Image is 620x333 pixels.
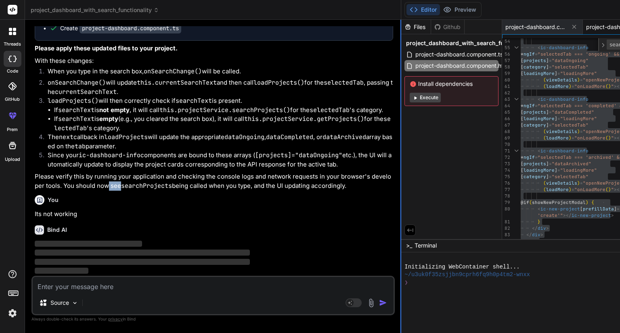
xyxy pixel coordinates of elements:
span: { [591,200,594,205]
span: = [535,154,538,160]
strong: Please apply these updated files to your project. [35,44,178,52]
div: 57 [502,57,510,64]
span: projects [524,58,546,63]
span: "dataOngoing" [552,58,589,63]
span: = [535,51,538,57]
span: privacy [108,316,123,321]
code: selectedTab [310,106,350,114]
div: Create [60,24,181,32]
span: loadMore [546,187,569,192]
li: Since your components are bound to these arrays ( etc.), the UI will automatically update to disp... [41,151,393,169]
span: "selectedTab" [552,122,589,128]
li: will then correctly check if is present. [41,96,393,133]
label: code [7,68,18,75]
code: project-dashboard.component.ts [80,23,181,33]
span: ) [577,180,580,186]
span: ( [605,83,608,89]
span: ) [577,129,580,134]
div: 55 [502,44,510,51]
span: project-dashboard.component.ts [415,50,504,59]
code: next [59,133,73,141]
span: loadingMore [524,116,555,121]
span: ‌ [35,241,142,247]
span: loadingMore [524,167,555,173]
span: project-dashboard.component.html [415,61,510,71]
span: Terminal [415,241,437,250]
span: ❯ [404,279,408,287]
code: dataOngoing [224,133,264,141]
label: GitHub [5,96,20,103]
span: = [549,174,552,179]
div: 71 [502,148,510,154]
span: viewDetails [546,129,577,134]
div: 69 [502,135,510,141]
label: Upload [5,156,20,163]
span: projects [524,161,546,166]
span: "loadingMore" [560,71,597,76]
span: "dataArchived" [552,161,591,166]
span: ( [543,180,546,186]
span: ic-new-project [572,212,611,218]
span: = [572,135,574,141]
span: ] [555,71,557,76]
span: " [611,83,614,89]
code: searchProjects [121,182,172,190]
div: 74 [502,167,510,173]
code: selectedTab [324,79,364,87]
code: dataCompleted [266,133,313,141]
span: ( [543,83,546,89]
span: ) [569,135,572,141]
div: 70 [502,141,510,148]
strong: empty [99,115,118,123]
span: Install dependencies [410,80,493,88]
span: = [580,77,583,83]
span: ngIf [524,51,535,57]
span: ( [605,187,608,192]
button: Preview [440,4,480,15]
span: "onLoadMore [574,187,605,192]
div: 65 [502,109,510,115]
code: this.projectService.getProjects() [244,115,364,123]
div: Click to collapse the range. [511,44,522,51]
span: < [538,96,540,102]
div: Files [401,23,431,31]
code: tab [75,142,86,150]
code: loadProjects() [253,79,304,87]
div: 72 [502,154,510,160]
div: 56 [502,51,510,57]
span: loadingMore [524,71,555,76]
span: ic-dashboard-info [540,148,589,154]
button: Editor [406,4,440,15]
span: > [540,232,543,237]
span: ic-dashboard-info [540,45,589,50]
div: 62 [502,89,510,96]
span: > [611,212,614,218]
div: 76 [502,180,510,186]
div: Click to collapse the range. [511,148,522,154]
span: ( [543,129,546,134]
span: [ [521,109,524,115]
div: Click to collapse the range. [511,96,522,102]
span: "selectedTab" [552,64,589,70]
span: ( [543,135,546,141]
span: ] [546,58,549,63]
div: 58 [502,64,510,70]
span: ) [608,135,611,141]
img: settings [6,306,19,320]
p: Please verify this by running your application and checking the console logs and network requests... [35,172,393,190]
span: ] [546,161,549,166]
span: "selectedTab" [552,174,589,179]
span: loadMore [546,135,569,141]
span: ) [569,83,572,89]
span: loadMore [546,83,569,89]
span: = [580,180,583,186]
span: viewDetails [546,180,577,186]
code: searchText [58,115,94,123]
span: ] [546,122,549,128]
img: attachment [367,298,376,308]
div: 81 [502,219,510,225]
span: ic-dashboard-info [540,96,589,102]
code: dataArchived [323,133,366,141]
span: = [617,206,620,212]
span: ></ [563,212,572,218]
